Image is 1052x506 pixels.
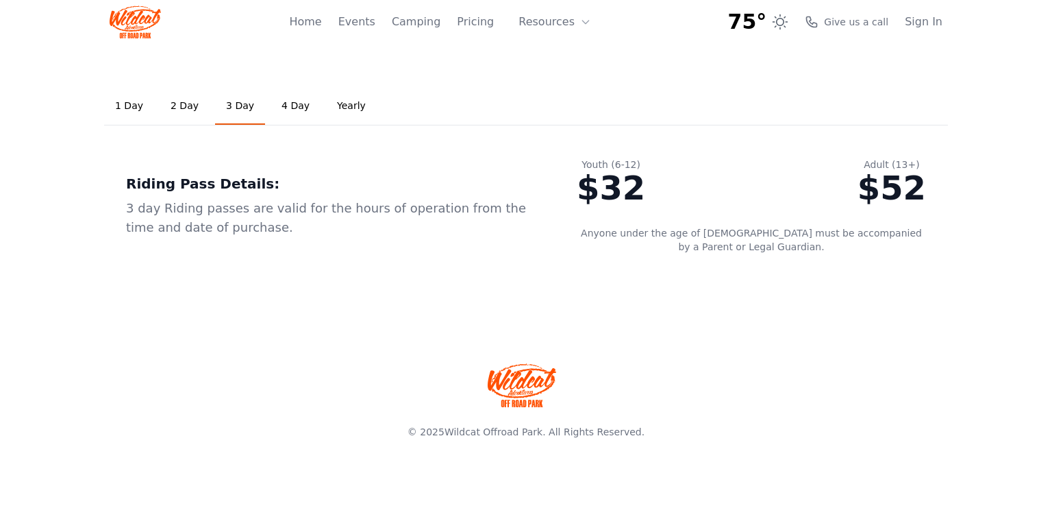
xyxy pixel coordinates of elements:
[271,88,321,125] a: 4 Day
[805,15,888,29] a: Give us a call
[160,88,210,125] a: 2 Day
[577,226,926,254] p: Anyone under the age of [DEMOGRAPHIC_DATA] must be accompanied by a Parent or Legal Guardian.
[126,174,533,193] div: Riding Pass Details:
[510,8,599,36] button: Resources
[326,88,377,125] a: Yearly
[444,426,542,437] a: Wildcat Offroad Park
[824,15,888,29] span: Give us a call
[392,14,440,30] a: Camping
[857,158,926,171] div: Adult (13+)
[728,10,767,34] span: 75°
[857,171,926,204] div: $52
[905,14,942,30] a: Sign In
[488,363,556,407] img: Wildcat Offroad park
[408,426,644,437] span: © 2025 . All Rights Reserved.
[577,171,645,204] div: $32
[338,14,375,30] a: Events
[457,14,494,30] a: Pricing
[577,158,645,171] div: Youth (6-12)
[215,88,265,125] a: 3 Day
[126,199,533,237] div: 3 day Riding passes are valid for the hours of operation from the time and date of purchase.
[289,14,321,30] a: Home
[104,88,154,125] a: 1 Day
[110,5,161,38] img: Wildcat Logo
